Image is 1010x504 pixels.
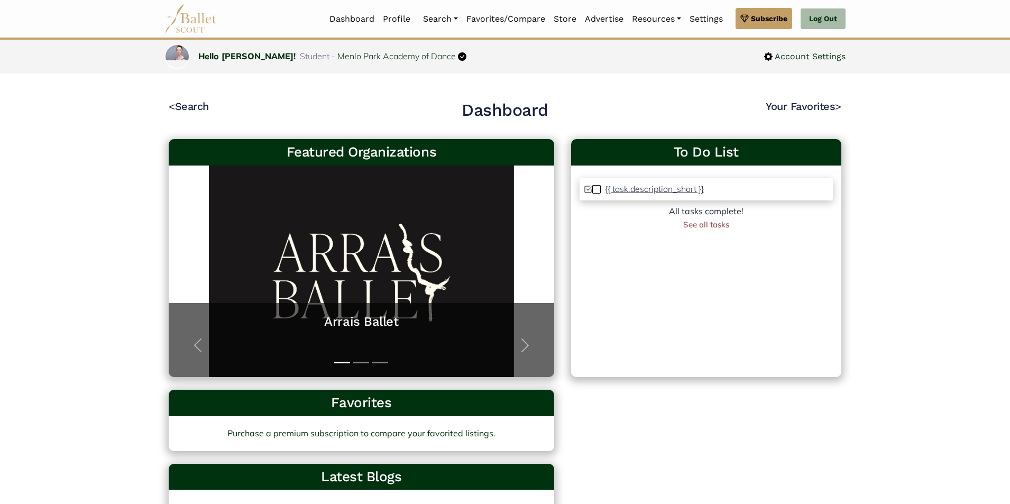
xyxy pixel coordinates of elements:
a: <Search [169,100,209,113]
a: Profile [379,8,415,30]
h3: Latest Blogs [177,468,546,486]
a: Resources [628,8,685,30]
a: Subscribe [736,8,792,29]
a: Store [549,8,581,30]
a: See all tasks [683,219,729,230]
span: Student [300,51,329,61]
h3: Favorites [177,394,546,412]
a: Arrais Ballet [179,314,544,330]
a: To Do List [580,143,833,161]
h5: Arrais Ballet [179,176,544,193]
span: Subscribe [751,13,787,24]
a: Menlo Park Academy of Dance [337,51,456,61]
img: gem.svg [740,13,749,24]
span: - [332,51,335,61]
h2: Dashboard [462,99,548,122]
img: profile picture [166,45,189,60]
button: Slide 3 [372,356,388,369]
a: Favorites/Compare [462,8,549,30]
a: Arrais BalletTrain with World-Class Faculty at Arrais Ballet Summer Intensive! This summer, eleva... [179,176,544,366]
button: Slide 1 [334,356,350,369]
a: Your Favorites [766,100,841,113]
a: Account Settings [764,50,846,63]
button: Slide 2 [353,356,369,369]
a: Dashboard [325,8,379,30]
a: Settings [685,8,727,30]
a: Hello [PERSON_NAME]! [198,51,296,61]
a: Purchase a premium subscription to compare your favorited listings. [169,416,554,451]
h3: Featured Organizations [177,143,546,161]
code: < [169,99,175,113]
span: Account Settings [773,50,846,63]
a: Search [419,8,462,30]
code: > [835,99,841,113]
div: All tasks complete! [580,205,833,218]
a: Advertise [581,8,628,30]
a: Log Out [801,8,846,30]
p: {{ task.description_short }} [605,184,704,194]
